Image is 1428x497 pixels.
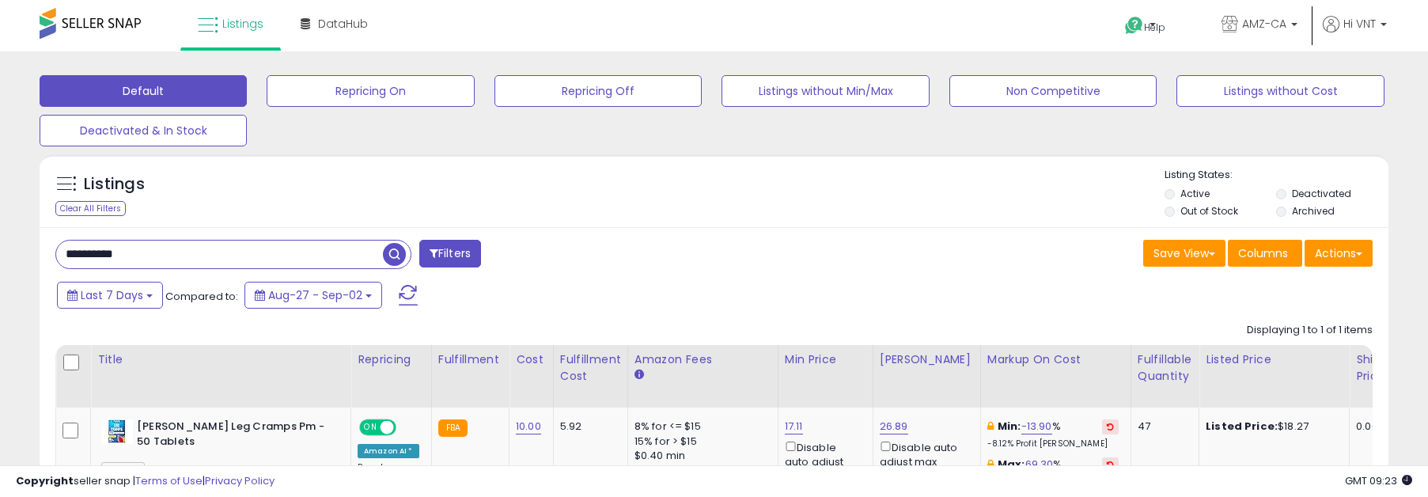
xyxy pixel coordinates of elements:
button: Filters [419,240,481,267]
div: Fulfillment Cost [560,351,621,385]
span: Compared to: [165,289,238,304]
button: Last 7 Days [57,282,163,309]
span: Last 7 Days [81,287,143,303]
button: Listings without Cost [1176,75,1384,107]
div: Markup on Cost [987,351,1124,368]
small: Amazon Fees. [634,368,644,382]
button: Deactivated & In Stock [40,115,247,146]
a: 69.30 [1025,457,1054,472]
b: Min: [998,419,1021,434]
div: Amazon Fees [634,351,771,368]
a: 26.89 [880,419,908,434]
span: Listings [222,16,263,32]
div: Repricing [358,351,425,368]
div: 8% for <= $15 [634,419,766,434]
span: Columns [1238,245,1288,261]
div: 15% for > $15 [634,434,766,449]
b: Max: [998,457,1025,472]
span: 2025-09-10 09:23 GMT [1345,473,1412,488]
div: $0.40 min [634,449,766,463]
button: Columns [1228,240,1302,267]
span: Aug-27 - Sep-02 [268,287,362,303]
div: $18.27 [1206,419,1337,434]
span: Hi VNT [1343,16,1376,32]
div: Ship Price [1356,351,1388,385]
label: Archived [1292,204,1335,218]
span: OFF [394,421,419,434]
button: Non Competitive [949,75,1157,107]
th: The percentage added to the cost of goods (COGS) that forms the calculator for Min & Max prices. [980,345,1131,408]
div: Min Price [785,351,866,368]
button: Default [40,75,247,107]
div: Amazon AI * [358,444,419,458]
button: Save View [1143,240,1225,267]
div: Listed Price [1206,351,1343,368]
strong: Copyright [16,473,74,488]
label: Out of Stock [1180,204,1238,218]
span: Help [1144,21,1165,34]
div: Fulfillable Quantity [1138,351,1192,385]
div: % [987,457,1119,487]
h5: Listings [84,173,145,195]
span: DataHub [318,16,368,32]
p: -8.12% Profit [PERSON_NAME] [987,438,1119,450]
div: Fulfillment [438,351,502,368]
div: [PERSON_NAME] [880,351,974,368]
span: AMZ-CA [1242,16,1286,32]
label: Deactivated [1292,187,1351,200]
div: Title [97,351,344,368]
a: Terms of Use [135,473,203,488]
div: Disable auto adjust min [785,438,861,484]
span: Lqset [101,462,145,480]
button: Aug-27 - Sep-02 [244,282,382,309]
b: Listed Price: [1206,419,1278,434]
a: Help [1112,4,1196,51]
div: % [987,419,1119,449]
div: Disable auto adjust max [880,438,968,469]
a: Hi VNT [1323,16,1387,51]
div: 5.92 [560,419,616,434]
button: Repricing Off [494,75,702,107]
div: Cost [516,351,547,368]
small: FBA [438,419,468,437]
span: ON [361,421,381,434]
div: 0.00 [1356,419,1382,434]
button: Repricing On [267,75,474,107]
a: 17.11 [785,419,803,434]
div: Clear All Filters [55,201,126,216]
i: Get Help [1124,16,1144,36]
label: Active [1180,187,1210,200]
div: Displaying 1 to 1 of 1 items [1247,323,1373,338]
button: Actions [1305,240,1373,267]
a: 10.00 [516,419,541,434]
div: seller snap | | [16,474,275,489]
a: Privacy Policy [205,473,275,488]
div: 47 [1138,419,1187,434]
button: Listings without Min/Max [722,75,929,107]
img: 41k5jSiKGOL._SL40_.jpg [101,419,133,444]
b: [PERSON_NAME] Leg Cramps Pm - 50 Tablets [137,419,329,453]
a: -13.90 [1021,419,1052,434]
p: Listing States: [1165,168,1388,183]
